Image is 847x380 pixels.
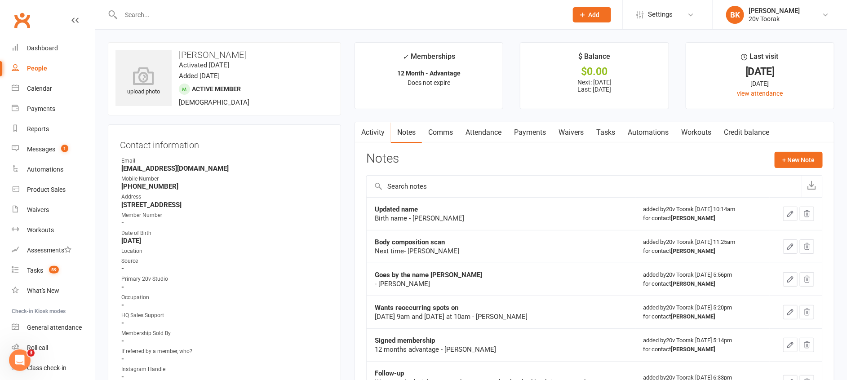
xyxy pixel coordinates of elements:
[121,229,329,238] div: Date of Birth
[391,122,422,143] a: Notes
[375,304,458,312] strong: Wants reoccurring spots on
[27,247,71,254] div: Assessments
[121,219,329,227] strong: -
[375,271,482,279] strong: Goes by the name [PERSON_NAME]
[775,152,823,168] button: + New Note
[120,137,329,150] h3: Contact information
[643,336,762,354] div: added by 20v Toorak [DATE] 5:14pm
[121,293,329,302] div: Occupation
[12,180,95,200] a: Product Sales
[671,346,716,353] strong: [PERSON_NAME]
[726,6,744,24] div: BK
[121,311,329,320] div: HQ Sales Support
[121,319,329,327] strong: -
[9,349,31,371] iframe: Intercom live chat
[12,318,95,338] a: General attendance kiosk mode
[718,122,776,143] a: Credit balance
[408,79,450,86] span: Does not expire
[27,226,54,234] div: Workouts
[27,364,67,371] div: Class check-in
[27,349,35,357] span: 3
[375,214,599,223] div: Birth name - [PERSON_NAME]
[12,139,95,159] a: Messages 1
[643,238,762,256] div: added by 20v Toorak [DATE] 11:25am
[12,58,95,79] a: People
[12,281,95,301] a: What's New
[643,214,762,223] div: for contact
[121,201,329,209] strong: [STREET_ADDRESS]
[367,176,801,197] input: Search notes
[121,211,329,220] div: Member Number
[27,125,49,133] div: Reports
[643,270,762,288] div: added by 20v Toorak [DATE] 5:56pm
[749,15,800,23] div: 20v Toorak
[27,146,55,153] div: Messages
[552,122,590,143] a: Waivers
[12,200,95,220] a: Waivers
[643,303,762,321] div: added by 20v Toorak [DATE] 5:20pm
[397,70,461,77] strong: 12 Month - Advantage
[528,79,660,93] p: Next: [DATE] Last: [DATE]
[121,265,329,273] strong: -
[121,301,329,309] strong: -
[121,337,329,345] strong: -
[118,9,561,21] input: Search...
[179,72,220,80] time: Added [DATE]
[749,7,800,15] div: [PERSON_NAME]
[648,4,673,25] span: Settings
[675,122,718,143] a: Workouts
[403,53,408,61] i: ✓
[355,122,391,143] a: Activity
[61,145,68,152] span: 1
[121,347,329,356] div: If referred by a member, who?
[741,51,779,67] div: Last visit
[27,267,43,274] div: Tasks
[375,336,435,345] strong: Signed membership
[573,7,611,22] button: Add
[671,313,716,320] strong: [PERSON_NAME]
[12,99,95,119] a: Payments
[179,61,229,69] time: Activated [DATE]
[11,9,33,31] a: Clubworx
[115,67,172,97] div: upload photo
[403,51,455,67] div: Memberships
[375,279,599,288] div: - [PERSON_NAME]
[422,122,459,143] a: Comms
[459,122,508,143] a: Attendance
[121,175,329,183] div: Mobile Number
[12,119,95,139] a: Reports
[27,65,47,72] div: People
[115,50,333,60] h3: [PERSON_NAME]
[12,159,95,180] a: Automations
[121,275,329,283] div: Primary 20v Studio
[27,287,59,294] div: What's New
[27,186,66,193] div: Product Sales
[12,358,95,378] a: Class kiosk mode
[121,247,329,256] div: Location
[27,166,63,173] div: Automations
[671,280,716,287] strong: [PERSON_NAME]
[121,257,329,265] div: Source
[121,193,329,201] div: Address
[375,247,599,256] div: Next time- [PERSON_NAME]
[121,157,329,165] div: Email
[643,345,762,354] div: for contact
[121,329,329,338] div: Membership Sold By
[590,122,621,143] a: Tasks
[12,261,95,281] a: Tasks 59
[27,44,58,52] div: Dashboard
[643,279,762,288] div: for contact
[27,85,52,92] div: Calendar
[12,79,95,99] a: Calendar
[671,215,716,221] strong: [PERSON_NAME]
[49,266,59,274] span: 59
[643,312,762,321] div: for contact
[366,152,399,168] h3: Notes
[375,369,404,377] strong: Follow-up
[12,220,95,240] a: Workouts
[121,237,329,245] strong: [DATE]
[375,205,418,213] strong: Updated name
[121,182,329,190] strong: [PHONE_NUMBER]
[12,240,95,261] a: Assessments
[643,247,762,256] div: for contact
